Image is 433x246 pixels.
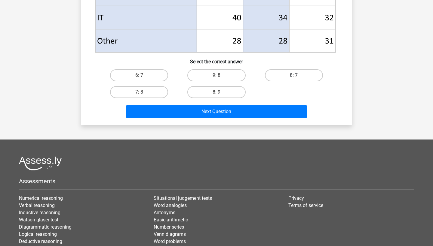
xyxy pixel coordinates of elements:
[19,210,60,215] a: Inductive reasoning
[154,238,186,244] a: Word problems
[91,54,342,64] h6: Select the correct answer
[126,105,308,118] button: Next Question
[187,86,245,98] label: 8: 9
[154,231,186,237] a: Venn diagrams
[288,202,323,208] a: Terms of service
[154,224,184,230] a: Number series
[154,210,175,215] a: Antonyms
[110,86,168,98] label: 7: 8
[19,156,62,170] img: Assessly logo
[19,238,62,244] a: Deductive reasoning
[154,202,187,208] a: Word analogies
[187,69,245,81] label: 9: 8
[19,224,72,230] a: Diagrammatic reasoning
[19,217,58,223] a: Watson glaser test
[154,217,188,223] a: Basic arithmetic
[110,69,168,81] label: 6: 7
[288,195,304,201] a: Privacy
[19,178,414,185] h5: Assessments
[19,231,57,237] a: Logical reasoning
[19,195,63,201] a: Numerical reasoning
[154,195,212,201] a: Situational judgement tests
[265,69,323,81] label: 8: 7
[19,202,55,208] a: Verbal reasoning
